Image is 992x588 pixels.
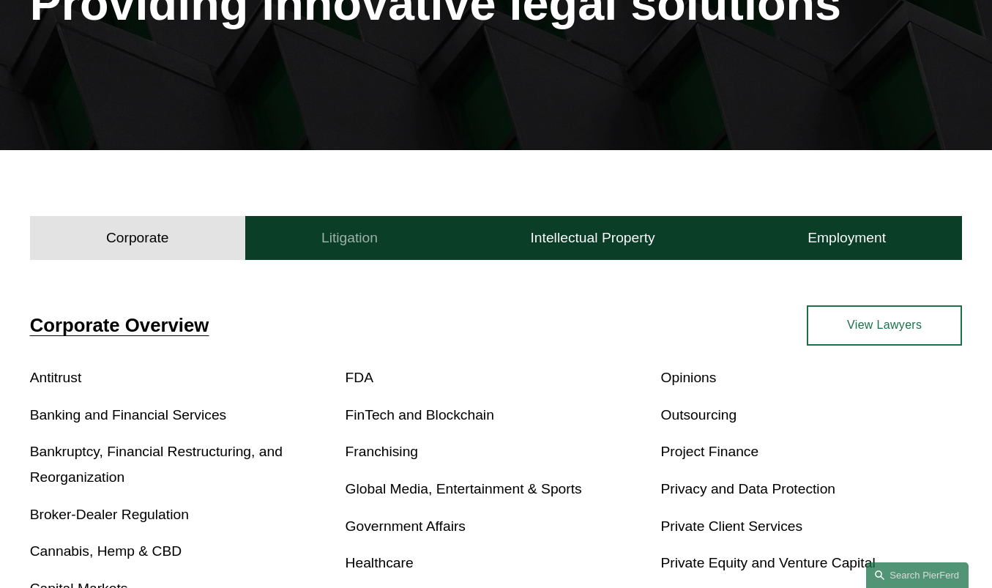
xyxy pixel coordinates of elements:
a: Antitrust [30,370,82,385]
a: Banking and Financial Services [30,407,227,423]
a: FinTech and Blockchain [346,407,494,423]
a: Franchising [346,444,419,459]
a: Search this site [866,562,969,588]
a: Global Media, Entertainment & Sports [346,481,582,496]
a: Broker-Dealer Regulation [30,507,189,522]
h4: Corporate [106,229,169,247]
h4: Intellectual Property [531,229,655,247]
a: Privacy and Data Protection [660,481,835,496]
a: Project Finance [660,444,758,459]
a: Corporate Overview [30,315,209,335]
a: Bankruptcy, Financial Restructuring, and Reorganization [30,444,283,485]
h4: Litigation [321,229,378,247]
a: Private Equity and Venture Capital [660,555,875,570]
a: Healthcare [346,555,414,570]
a: Private Client Services [660,518,802,534]
a: Government Affairs [346,518,466,534]
h4: Employment [808,229,886,247]
a: View Lawyers [807,305,962,346]
a: Opinions [660,370,716,385]
a: FDA [346,370,374,385]
a: Outsourcing [660,407,736,423]
a: Cannabis, Hemp & CBD [30,543,182,559]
